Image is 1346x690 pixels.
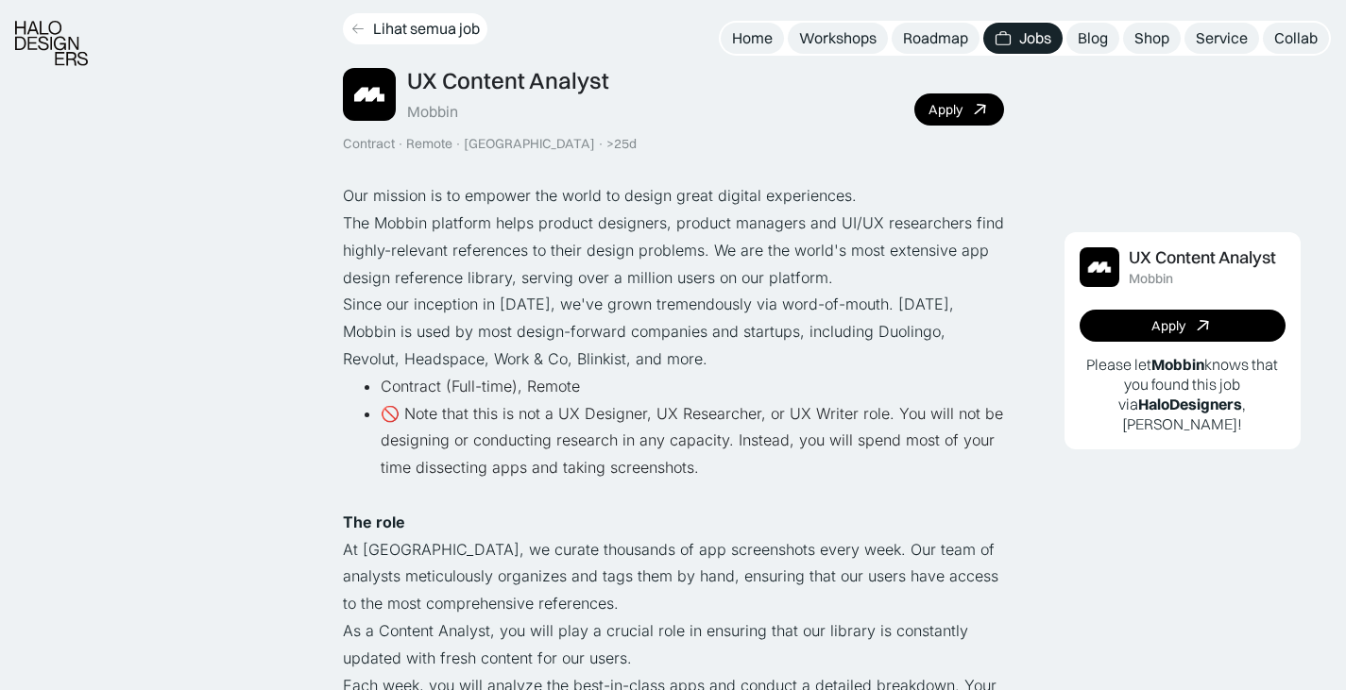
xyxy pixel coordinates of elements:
[381,400,1004,481] li: 🚫 Note that this is not a UX Designer, UX Researcher, or UX Writer role. You will not be designin...
[1123,23,1181,54] a: Shop
[1080,355,1286,433] p: Please let knows that you found this job via , [PERSON_NAME]!
[1263,23,1329,54] a: Collab
[721,23,784,54] a: Home
[1080,247,1119,287] img: Job Image
[606,136,637,152] div: >25d
[406,136,452,152] div: Remote
[381,373,1004,400] li: Contract (Full-time), Remote
[732,28,773,48] div: Home
[1151,355,1204,374] b: Mobbin
[1019,28,1051,48] div: Jobs
[597,136,605,152] div: ·
[903,28,968,48] div: Roadmap
[1129,248,1276,268] div: UX Content Analyst
[407,102,458,122] div: Mobbin
[454,136,462,152] div: ·
[464,136,595,152] div: [GEOGRAPHIC_DATA]
[343,536,1004,617] p: At [GEOGRAPHIC_DATA], we curate thousands of app screenshots every week. Our team of analysts met...
[343,210,1004,291] p: The Mobbin platform helps product designers, product managers and UI/UX researchers find highly-r...
[1196,28,1248,48] div: Service
[788,23,888,54] a: Workshops
[343,513,405,531] strong: The role
[1134,28,1169,48] div: Shop
[983,23,1063,54] a: Jobs
[1184,23,1259,54] a: Service
[343,617,1004,672] p: As a Content Analyst, you will play a crucial role in ensuring that our library is constantly upd...
[343,136,395,152] div: Contract
[799,28,877,48] div: Workshops
[1066,23,1119,54] a: Blog
[1151,318,1185,334] div: Apply
[929,102,963,118] div: Apply
[1080,310,1286,342] a: Apply
[343,13,487,44] a: Lihat semua job
[397,136,404,152] div: ·
[373,19,480,39] div: Lihat semua job
[914,93,1004,126] a: Apply
[343,68,396,121] img: Job Image
[343,481,1004,509] p: ‍
[343,291,1004,372] p: Since our inception in [DATE], we've grown tremendously via word-of-mouth. [DATE], Mobbin is used...
[892,23,980,54] a: Roadmap
[1274,28,1318,48] div: Collab
[1129,271,1173,287] div: Mobbin
[1078,28,1108,48] div: Blog
[1138,395,1242,413] b: HaloDesigners
[343,182,1004,210] p: Our mission is to empower the world to design great digital experiences.
[407,67,609,94] div: UX Content Analyst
